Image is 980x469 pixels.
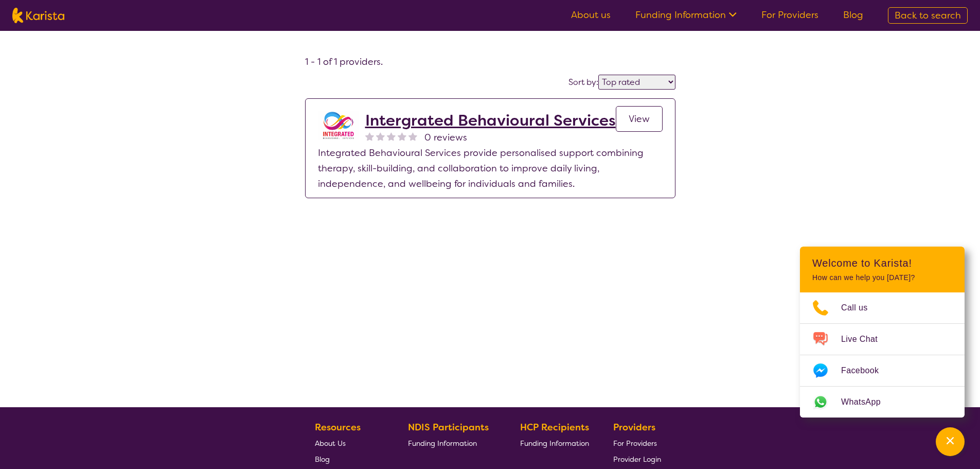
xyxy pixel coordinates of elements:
[841,363,891,378] span: Facebook
[800,292,965,418] ul: Choose channel
[629,113,650,125] span: View
[520,439,589,448] span: Funding Information
[387,132,396,141] img: nonereviewstar
[812,273,952,282] p: How can we help you [DATE]?
[571,9,611,21] a: About us
[408,435,496,451] a: Funding Information
[520,421,589,433] b: HCP Recipients
[315,455,330,464] span: Blog
[812,257,952,269] h2: Welcome to Karista!
[841,394,893,410] span: WhatsApp
[800,387,965,418] a: Web link opens in a new tab.
[408,439,477,448] span: Funding Information
[365,132,374,141] img: nonereviewstar
[315,435,384,451] a: About Us
[616,106,663,132] a: View
[613,421,655,433] b: Providers
[568,77,598,88] label: Sort by:
[365,111,616,130] a: Intergrated Behavioural Services
[408,132,417,141] img: nonereviewstar
[424,130,467,145] span: 0 reviews
[613,439,657,448] span: For Providers
[520,435,589,451] a: Funding Information
[800,247,965,418] div: Channel Menu
[613,435,661,451] a: For Providers
[318,111,359,140] img: lmmxwvha0bjqhp7lwnjr.png
[315,451,384,467] a: Blog
[398,132,406,141] img: nonereviewstar
[12,8,64,23] img: Karista logo
[936,427,965,456] button: Channel Menu
[376,132,385,141] img: nonereviewstar
[888,7,968,24] a: Back to search
[895,9,961,22] span: Back to search
[613,455,661,464] span: Provider Login
[408,421,489,433] b: NDIS Participants
[841,300,880,316] span: Call us
[613,451,661,467] a: Provider Login
[305,56,675,68] h4: 1 - 1 of 1 providers .
[841,332,890,347] span: Live Chat
[315,421,361,433] b: Resources
[635,9,737,21] a: Funding Information
[318,145,663,192] p: Integrated Behavioural Services provide personalised support combining therapy, skill-building, a...
[315,439,346,448] span: About Us
[761,9,818,21] a: For Providers
[843,9,863,21] a: Blog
